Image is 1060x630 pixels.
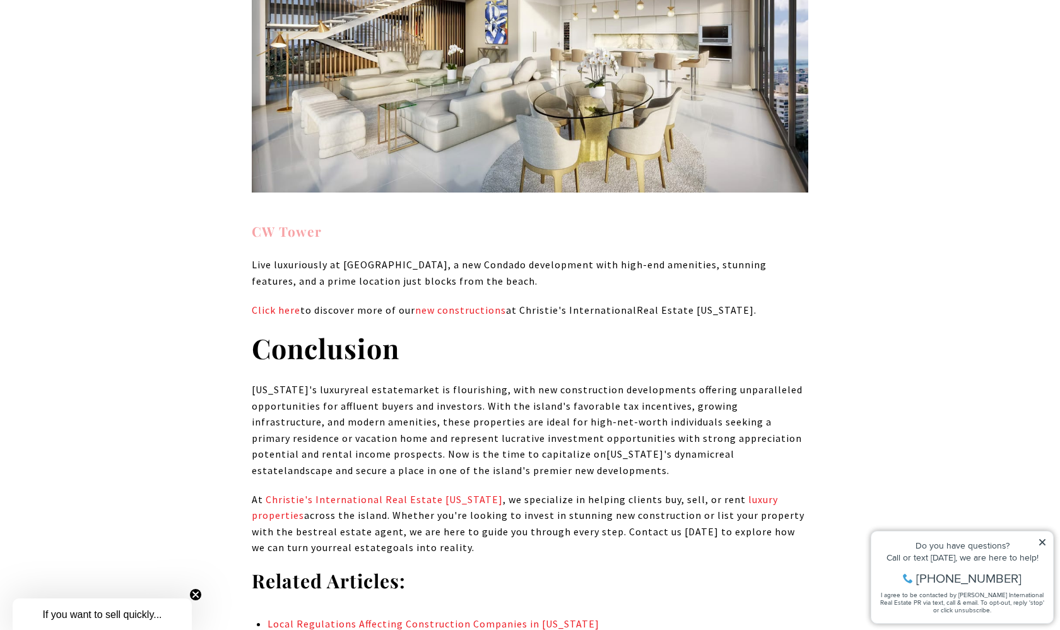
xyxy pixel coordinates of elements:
[13,40,182,49] div: Call or text [DATE], we are here to help!
[754,304,757,316] span: .
[252,304,300,316] span: Click here
[387,541,474,554] span: goals into reality.
[252,222,322,240] a: CW Tower - open in a new tab
[333,541,387,554] span: real estate
[252,525,795,554] span: , we are here to guide you through every step. Contact us [DATE] to explore how we can turn your
[189,588,202,601] button: Close teaser
[16,78,180,102] span: I agree to be contacted by [PERSON_NAME] International Real Estate PR via text, call & email. To ...
[52,59,157,72] span: [PHONE_NUMBER]
[13,598,192,630] div: If you want to sell quickly... Close teaser
[266,493,503,506] span: Christie's International Real Estate [US_STATE]
[42,609,162,620] span: If you want to sell quickly...
[263,493,503,506] a: Christie's International Real Estate Puerto Rico - open in a new tab
[697,304,754,316] span: [US_STATE]
[350,383,404,396] span: real estate
[637,304,694,316] span: Real Estate
[415,304,506,316] a: new constructions - open in a new tab
[13,28,182,37] div: Do you have questions?
[252,383,803,460] span: market is flourishing, with new construction developments offering unparalleled opportunities for...
[252,222,322,240] strong: CW Tower
[252,448,734,477] span: real estate
[801,13,1047,203] iframe: bss-luxurypresence
[252,493,263,506] span: At
[268,617,599,630] a: Local Regulations Affecting Construction Companies in [US_STATE]
[664,448,715,460] span: 's dynamic
[252,257,808,289] p: Live luxuriously at [GEOGRAPHIC_DATA], a new Condado development with high-end amenities, stunnin...
[252,383,309,396] span: [US_STATE]
[606,448,664,460] span: [US_STATE]
[309,383,350,396] span: 's luxury
[300,304,637,316] span: to discover more of our at Christie's International
[252,568,406,593] strong: Related Articles:
[252,304,300,316] a: Click here to discover more of our - open in a new tab
[252,509,804,538] span: across the island. Whether you're looking to invest in stunning new construction or list your pro...
[318,525,404,538] span: real estate agent
[284,464,669,477] span: landscape and secure a place in one of the island's premier new developments.
[252,330,399,366] strong: Conclusion
[503,493,746,506] span: , we specialize in helping clients buy, sell, or rent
